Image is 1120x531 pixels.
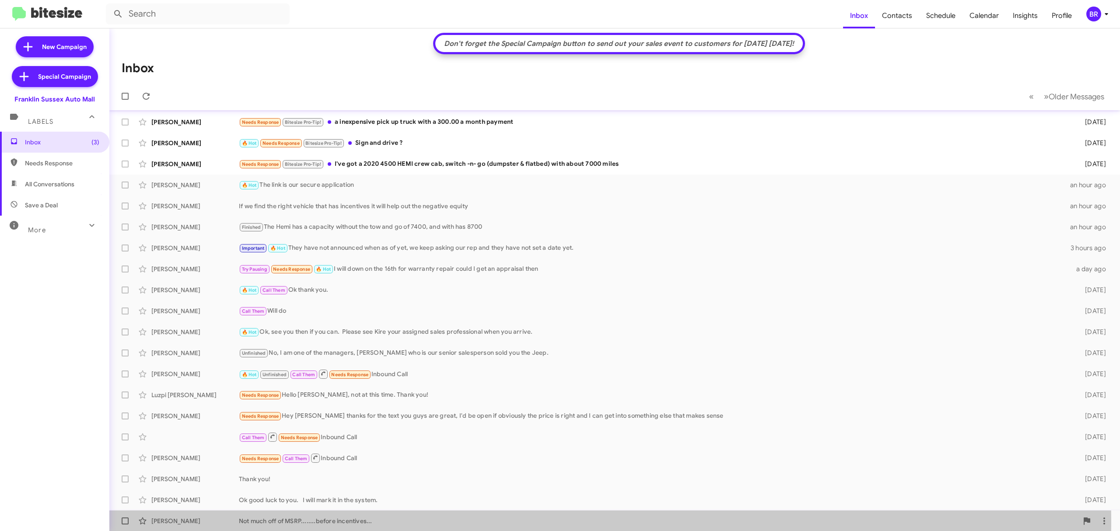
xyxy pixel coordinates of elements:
a: Insights [1006,3,1045,28]
input: Search [106,3,290,24]
div: [DATE] [1068,118,1113,126]
div: Inbound Call [239,432,1068,443]
div: [PERSON_NAME] [151,181,239,189]
div: [DATE] [1068,328,1113,336]
div: [PERSON_NAME] [151,328,239,336]
span: Call Them [242,308,265,314]
span: » [1044,91,1049,102]
div: [PERSON_NAME] [151,160,239,168]
div: [DATE] [1068,307,1113,315]
span: More [28,226,46,234]
div: BR [1086,7,1101,21]
span: 🔥 Hot [242,287,257,293]
span: 🔥 Hot [316,266,331,272]
span: Call Them [285,456,308,461]
span: Unfinished [242,350,266,356]
div: Ok thank you. [239,285,1068,295]
span: Important [242,245,265,251]
div: [DATE] [1068,496,1113,504]
nav: Page navigation example [1024,87,1109,105]
div: Franklin Sussex Auto Mall [14,95,95,104]
div: [DATE] [1068,433,1113,441]
button: BR [1079,7,1110,21]
span: Needs Response [273,266,310,272]
div: I've got a 2020 4500 HEMI crew cab, switch -n- go (dumpster & flatbed) with about 7000 miles [239,159,1068,169]
div: If we find the right vehicle that has incentives it will help out the negative equity [239,202,1068,210]
div: an hour ago [1068,181,1113,189]
div: Hello [PERSON_NAME], not at this time. Thank you! [239,390,1068,400]
div: [PERSON_NAME] [151,370,239,378]
div: Luzpi [PERSON_NAME] [151,391,239,399]
span: Needs Response [262,140,300,146]
span: Special Campaign [38,72,91,81]
a: Inbox [843,3,875,28]
span: Needs Response [242,392,279,398]
span: Profile [1045,3,1079,28]
div: an hour ago [1068,223,1113,231]
div: [DATE] [1068,454,1113,462]
button: Previous [1024,87,1039,105]
span: Finished [242,224,261,230]
span: Needs Response [25,159,99,168]
div: The link is our secure application [239,180,1068,190]
div: Inbound Call [239,369,1068,380]
a: Contacts [875,3,919,28]
div: [PERSON_NAME] [151,412,239,420]
span: Needs Response [242,456,279,461]
span: Bitesize Pro-Tip! [305,140,342,146]
div: [DATE] [1068,349,1113,357]
div: 3 hours ago [1068,244,1113,252]
span: Call Them [262,287,285,293]
span: Save a Deal [25,201,58,210]
div: a day ago [1068,265,1113,273]
span: Needs Response [331,372,368,377]
a: Calendar [962,3,1006,28]
div: [PERSON_NAME] [151,244,239,252]
a: Special Campaign [12,66,98,87]
span: All Conversations [25,180,74,189]
span: 🔥 Hot [242,329,257,335]
div: Sign and drive ? [239,138,1068,148]
div: Inbound Call [239,453,1068,464]
span: 🔥 Hot [242,182,257,188]
div: Will do [239,306,1068,316]
div: I will down on the 16th for warranty repair could I get an appraisal then [239,264,1068,274]
span: New Campaign [42,42,87,51]
div: [PERSON_NAME] [151,286,239,294]
div: They have not announced when as of yet, we keep asking our rep and they have not set a date yet. [239,243,1068,253]
div: a inexpensive pick up truck with a 300.00 a month payment [239,117,1068,127]
h1: Inbox [122,61,154,75]
div: [DATE] [1068,412,1113,420]
div: Ok good luck to you. I will mark it in the system. [239,496,1068,504]
div: No, I am one of the managers, [PERSON_NAME] who is our senior salesperson sold you the Jeep. [239,348,1068,358]
div: [PERSON_NAME] [151,349,239,357]
div: [PERSON_NAME] [151,475,239,483]
a: New Campaign [16,36,94,57]
div: [PERSON_NAME] [151,202,239,210]
span: 🔥 Hot [270,245,285,251]
div: [PERSON_NAME] [151,454,239,462]
div: Not much off of MSRP........before incentives... [239,517,1078,525]
div: [DATE] [1068,286,1113,294]
span: Bitesize Pro-Tip! [285,119,321,125]
span: Bitesize Pro-Tip! [285,161,321,167]
div: The Hemi has a capacity without the tow and go of 7400, and with has 8700 [239,222,1068,232]
span: Try Pausing [242,266,267,272]
div: [PERSON_NAME] [151,496,239,504]
div: an hour ago [1068,202,1113,210]
span: 🔥 Hot [242,140,257,146]
span: Needs Response [242,119,279,125]
div: Hey [PERSON_NAME] thanks for the text you guys are great, I'd be open if obviously the price is r... [239,411,1068,421]
span: Unfinished [262,372,287,377]
a: Schedule [919,3,962,28]
div: [PERSON_NAME] [151,223,239,231]
div: [PERSON_NAME] [151,118,239,126]
span: 🔥 Hot [242,372,257,377]
span: Inbox [25,138,99,147]
div: Don't forget the Special Campaign button to send out your sales event to customers for [DATE] [DA... [440,39,798,48]
span: Labels [28,118,53,126]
